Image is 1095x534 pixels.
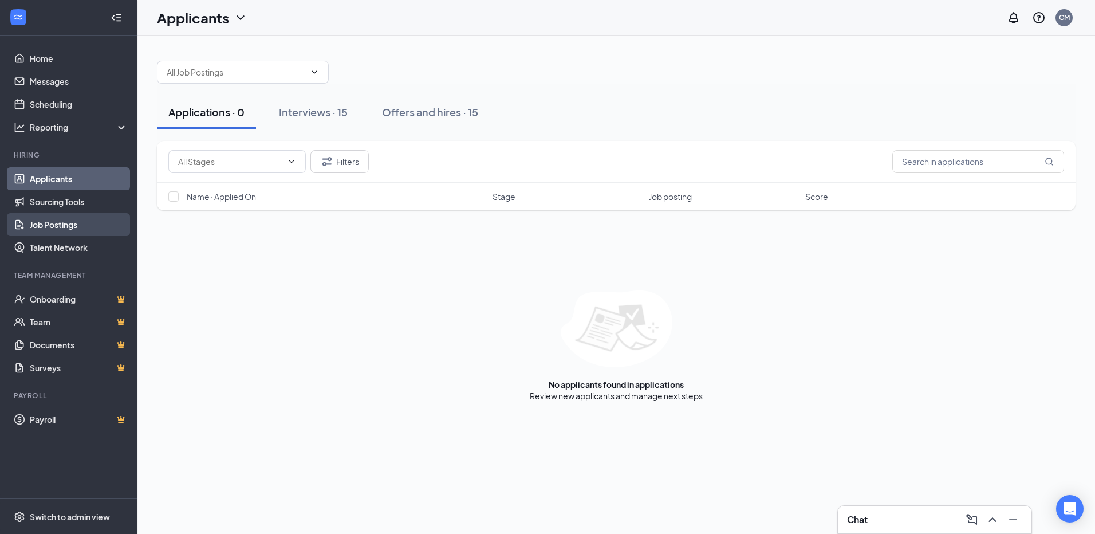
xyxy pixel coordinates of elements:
span: Stage [493,191,515,202]
svg: ChevronUp [986,513,999,527]
div: Reporting [30,121,128,133]
a: SurveysCrown [30,356,128,379]
img: empty-state [561,290,672,367]
div: Team Management [14,270,125,280]
a: Job Postings [30,213,128,236]
input: All Job Postings [167,66,305,78]
a: TeamCrown [30,311,128,333]
svg: Analysis [14,121,25,133]
svg: MagnifyingGlass [1045,157,1054,166]
button: ComposeMessage [963,511,981,529]
div: Hiring [14,150,125,160]
svg: ComposeMessage [965,513,979,527]
input: All Stages [178,155,282,168]
a: Home [30,47,128,70]
div: Open Intercom Messenger [1056,495,1084,523]
h3: Chat [847,513,868,526]
div: Review new applicants and manage next steps [530,390,703,402]
div: Offers and hires · 15 [382,105,478,119]
div: Switch to admin view [30,511,110,523]
button: Filter Filters [310,150,369,173]
span: Score [805,191,828,202]
a: Talent Network [30,236,128,259]
button: Minimize [1004,511,1022,529]
input: Search in applications [892,150,1064,173]
svg: ChevronDown [234,11,247,25]
a: Messages [30,70,128,93]
a: Scheduling [30,93,128,116]
div: Applications · 0 [168,105,245,119]
svg: ChevronDown [287,157,296,166]
div: CM [1059,13,1070,22]
a: Sourcing Tools [30,190,128,213]
div: No applicants found in applications [549,379,684,390]
a: Applicants [30,167,128,190]
span: Job posting [649,191,692,202]
svg: Collapse [111,12,122,23]
a: OnboardingCrown [30,288,128,311]
span: Name · Applied On [187,191,256,202]
svg: Minimize [1006,513,1020,527]
svg: ChevronDown [310,68,319,77]
svg: WorkstreamLogo [13,11,24,23]
button: ChevronUp [983,511,1002,529]
svg: Filter [320,155,334,168]
a: PayrollCrown [30,408,128,431]
div: Payroll [14,391,125,400]
h1: Applicants [157,8,229,28]
a: DocumentsCrown [30,333,128,356]
svg: QuestionInfo [1032,11,1046,25]
svg: Settings [14,511,25,523]
svg: Notifications [1007,11,1021,25]
div: Interviews · 15 [279,105,348,119]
